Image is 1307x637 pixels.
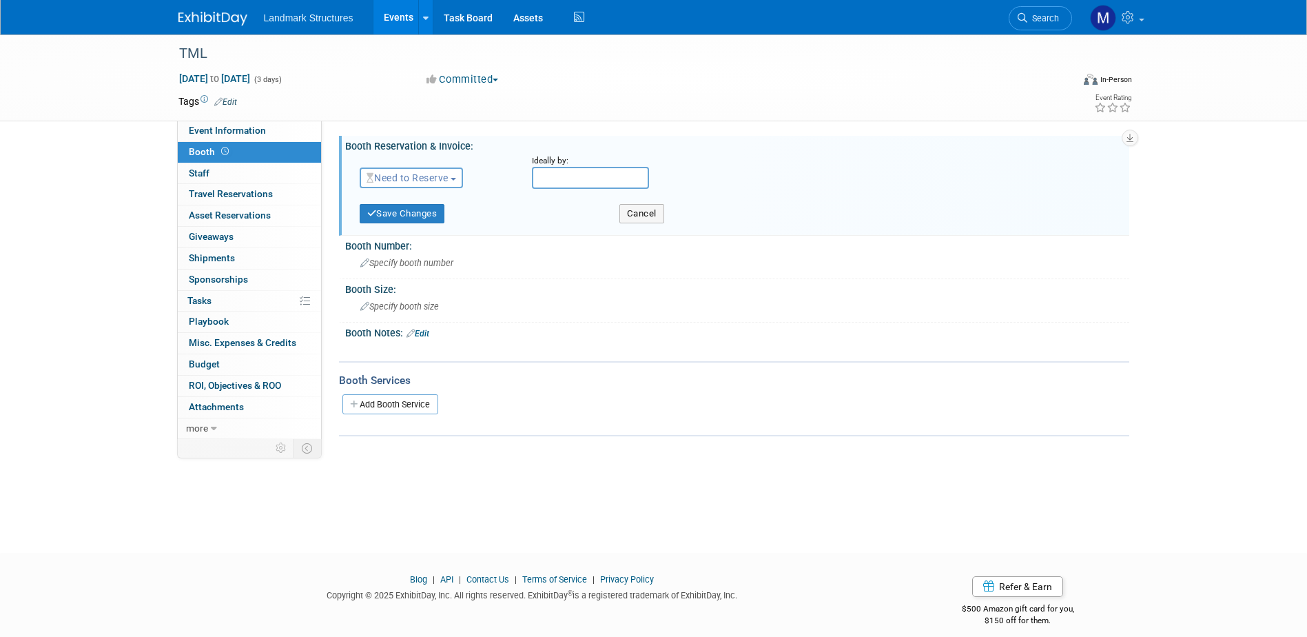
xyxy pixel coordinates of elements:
[345,323,1129,341] div: Booth Notes:
[178,291,321,312] a: Tasks
[178,418,321,439] a: more
[1094,94,1131,101] div: Event Rating
[619,204,664,223] button: Cancel
[589,574,598,585] span: |
[178,72,251,85] span: [DATE] [DATE]
[522,574,587,585] a: Terms of Service
[600,574,654,585] a: Privacy Policy
[189,168,209,179] span: Staff
[178,184,321,205] a: Travel Reservations
[178,121,321,141] a: Event Information
[360,258,453,268] span: Specify booth number
[189,125,266,136] span: Event Information
[187,295,212,306] span: Tasks
[342,394,438,414] a: Add Booth Service
[455,574,464,585] span: |
[406,329,429,338] a: Edit
[991,72,1133,92] div: Event Format
[466,574,509,585] a: Contact Us
[189,210,271,221] span: Asset Reservations
[174,41,1051,66] div: TML
[178,354,321,375] a: Budget
[264,12,353,23] span: Landmark Structures
[440,574,453,585] a: API
[189,316,229,327] span: Playbook
[189,337,296,348] span: Misc. Expenses & Credits
[189,401,244,412] span: Attachments
[189,274,248,285] span: Sponsorships
[907,594,1129,626] div: $500 Amazon gift card for you,
[178,333,321,354] a: Misc. Expenses & Credits
[178,94,237,108] td: Tags
[1100,74,1132,85] div: In-Person
[178,12,247,26] img: ExhibitDay
[218,146,231,156] span: Booth not reserved yet
[345,236,1129,253] div: Booth Number:
[178,142,321,163] a: Booth
[345,136,1129,153] div: Booth Reservation & Invoice:
[189,188,273,199] span: Travel Reservations
[189,252,235,263] span: Shipments
[568,589,573,597] sup: ®
[972,576,1063,597] a: Refer & Earn
[1009,6,1072,30] a: Search
[345,279,1129,296] div: Booth Size:
[178,270,321,290] a: Sponsorships
[1084,74,1098,85] img: Format-Inperson.png
[1027,13,1059,23] span: Search
[178,205,321,226] a: Asset Reservations
[429,574,438,585] span: |
[253,75,282,84] span: (3 days)
[367,172,449,183] span: Need to Reserve
[189,146,231,157] span: Booth
[186,423,208,434] span: more
[178,227,321,247] a: Giveaways
[532,155,1096,167] div: Ideally by:
[339,373,1129,388] div: Booth Services
[208,73,221,84] span: to
[178,586,887,602] div: Copyright © 2025 ExhibitDay, Inc. All rights reserved. ExhibitDay is a registered trademark of Ex...
[189,358,220,370] span: Budget
[269,439,294,457] td: Personalize Event Tab Strip
[178,376,321,396] a: ROI, Objectives & ROO
[360,168,464,188] button: Need to Reserve
[1090,5,1116,31] img: Maryann Tijerina
[178,248,321,269] a: Shipments
[360,204,445,223] button: Save Changes
[178,312,321,332] a: Playbook
[189,231,234,242] span: Giveaways
[422,72,504,87] button: Committed
[511,574,520,585] span: |
[410,574,427,585] a: Blog
[293,439,321,457] td: Toggle Event Tabs
[189,380,281,391] span: ROI, Objectives & ROO
[178,397,321,418] a: Attachments
[907,615,1129,627] div: $150 off for them.
[360,301,439,312] span: Specify booth size
[214,97,237,107] a: Edit
[178,163,321,184] a: Staff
